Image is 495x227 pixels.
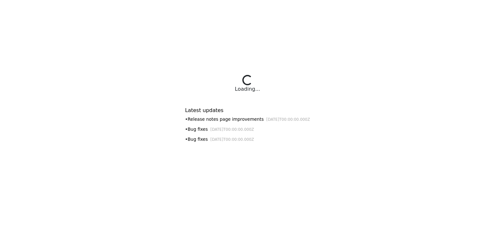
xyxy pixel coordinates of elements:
[210,137,254,142] small: [DATE]T00:00:00.000Z
[185,126,310,133] div: • Bug fixes
[235,85,260,93] div: Loading...
[185,136,310,143] div: • Bug fixes
[210,127,254,132] small: [DATE]T00:00:00.000Z
[185,107,310,113] h6: Latest updates
[266,117,310,122] small: [DATE]T00:00:00.000Z
[185,116,310,123] div: • Release notes page improvements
